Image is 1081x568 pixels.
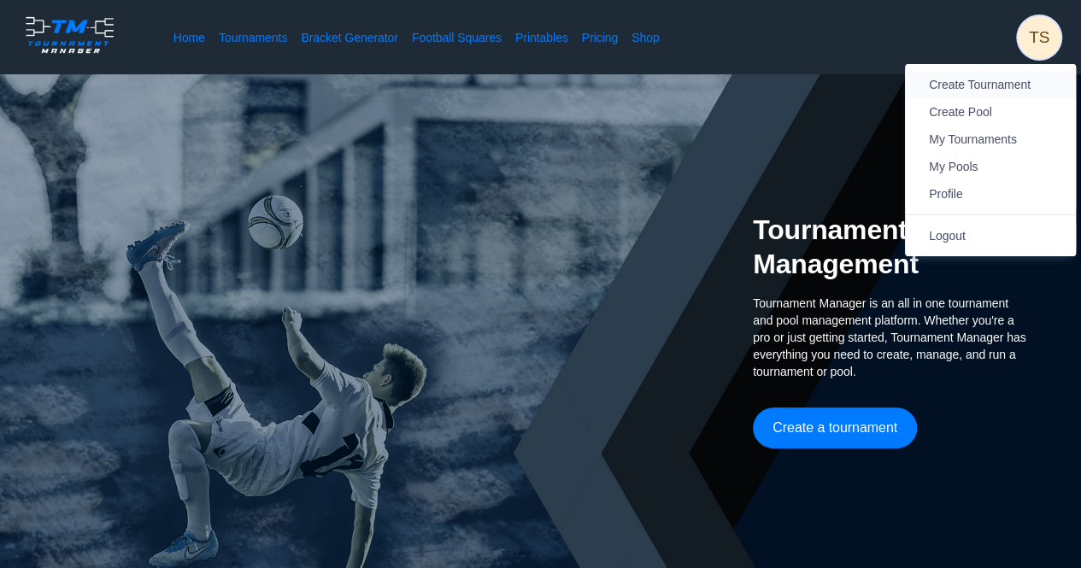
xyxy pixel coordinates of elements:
[1018,16,1060,59] button: TS
[929,105,991,119] span: Create Pool
[412,29,502,46] a: Football Squares
[21,14,119,56] img: logo.ffa97a18e3bf2c7d.png
[929,229,966,243] span: Logout
[632,29,660,46] a: Shop
[929,132,1017,146] span: My Tournaments
[753,295,1026,380] span: Tournament Manager is an all in one tournament and pool management platform. Whether you're a pro...
[173,29,205,46] a: Home
[301,29,398,46] a: Bracket Generator
[753,213,1026,281] h2: Tournament & Pool Management
[582,29,618,46] a: Pricing
[929,187,962,201] span: Profile
[1018,16,1060,59] div: trey sutherland
[753,407,917,448] button: Create a tournament
[219,29,287,46] a: Tournaments
[929,78,1031,91] span: Create Tournament
[515,29,568,46] a: Printables
[929,160,978,173] span: My Pools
